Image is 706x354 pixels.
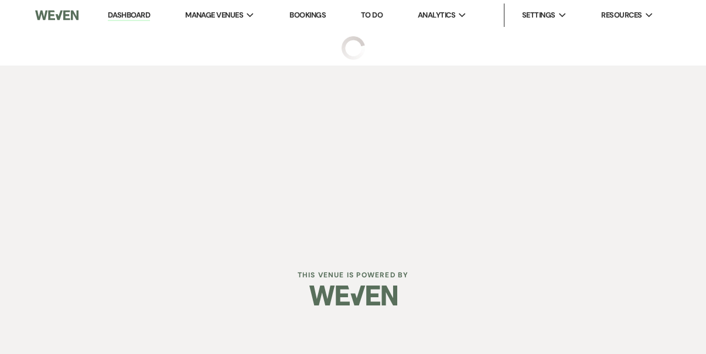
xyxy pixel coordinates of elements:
[342,36,365,60] img: loading spinner
[309,275,397,316] img: Weven Logo
[418,9,455,21] span: Analytics
[35,3,79,28] img: Weven Logo
[108,10,150,21] a: Dashboard
[601,9,642,21] span: Resources
[361,10,383,20] a: To Do
[289,10,326,20] a: Bookings
[185,9,243,21] span: Manage Venues
[522,9,555,21] span: Settings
